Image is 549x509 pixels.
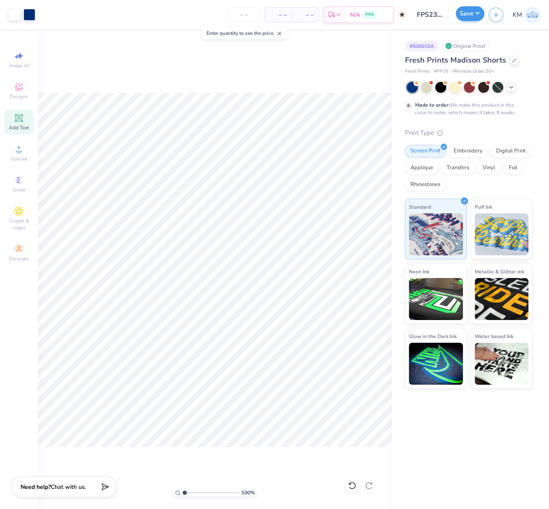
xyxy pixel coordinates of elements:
input: Untitled Design [410,6,452,23]
span: Clipart & logos [4,218,34,231]
span: KM [512,10,522,20]
span: Water based Ink [475,332,513,341]
img: Standard [409,213,463,255]
span: Upload [10,155,27,162]
a: KM [512,7,541,23]
span: Neon Ink [409,267,429,276]
span: Designs [10,93,28,100]
span: – – [297,10,314,19]
span: Puff Ink [475,202,492,211]
span: Metallic & Glitter Ink [475,267,524,276]
div: Print Type [405,128,532,138]
div: Vinyl [477,162,501,174]
div: Screen Print [405,145,446,157]
img: Glow in the Dark Ink [409,343,463,385]
img: Katrina Mae Mijares [524,7,541,23]
div: Digital Print [491,145,531,157]
input: – – [227,7,260,22]
span: # FP16 [434,68,448,75]
div: Transfers [441,162,475,174]
span: Chat with us. [51,483,86,491]
span: Fresh Prints Madison Shorts [405,55,506,65]
div: Enter quantity to see the price. [201,27,287,39]
div: Foil [503,162,523,174]
span: Glow in the Dark Ink [409,332,457,341]
span: – – [270,10,287,19]
div: Original Proof [443,41,490,51]
span: N/A [350,10,360,19]
div: Applique [405,162,439,174]
span: Add Text [9,124,29,131]
span: Minimum Order: 50 + [452,68,494,75]
img: Water based Ink [475,343,529,385]
span: FREE [365,12,374,18]
img: Neon Ink [409,278,463,320]
div: # 506610A [405,41,439,51]
span: Greek [13,186,26,193]
strong: Need help? [21,483,51,491]
span: Decorate [9,255,29,262]
div: Embroidery [448,145,488,157]
button: Save [456,6,484,21]
span: Fresh Prints [405,68,430,75]
span: Standard [409,202,431,211]
img: Metallic & Glitter Ink [475,278,529,320]
span: Image AI [9,62,29,69]
div: Rhinestones [405,178,446,191]
div: We make this product in this color to order, which means it takes 8 weeks. [415,101,518,116]
strong: Made to order: [415,102,450,108]
img: Puff Ink [475,213,529,255]
span: 100 % [241,489,255,496]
